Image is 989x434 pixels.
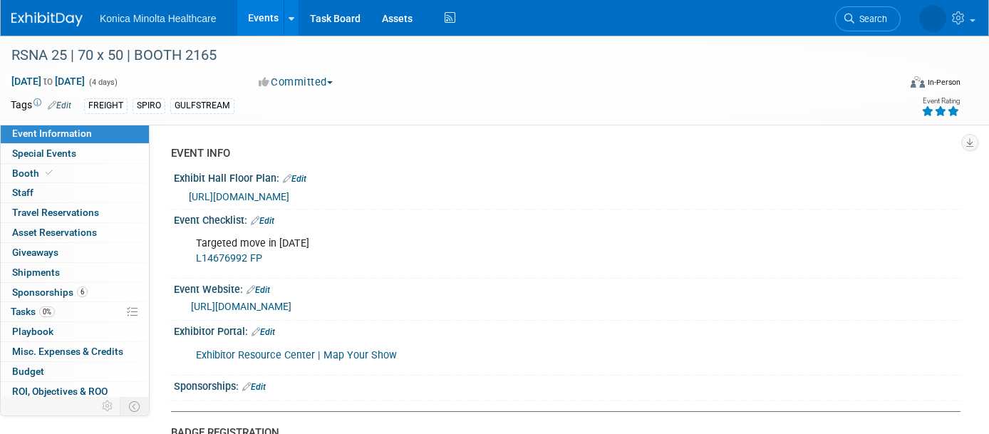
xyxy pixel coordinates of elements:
[12,267,60,278] span: Shipments
[196,252,262,264] a: L14676992 FP
[12,227,97,238] span: Asset Reservations
[1,382,149,401] a: ROI, Objectives & ROO
[927,77,960,88] div: In-Person
[186,229,808,272] div: Targeted move in [DATE]
[1,362,149,381] a: Budget
[854,14,887,24] span: Search
[12,128,92,139] span: Event Information
[12,286,88,298] span: Sponsorships
[1,124,149,143] a: Event Information
[12,326,53,337] span: Playbook
[11,12,83,26] img: ExhibitDay
[174,376,960,394] div: Sponsorships:
[247,285,270,295] a: Edit
[283,174,306,184] a: Edit
[1,203,149,222] a: Travel Reservations
[11,98,71,114] td: Tags
[189,191,289,202] a: [URL][DOMAIN_NAME]
[1,243,149,262] a: Giveaways
[46,169,53,177] i: Booth reservation complete
[911,76,925,88] img: Format-Inperson.png
[252,327,275,337] a: Edit
[174,321,960,339] div: Exhibitor Portal:
[12,346,123,357] span: Misc. Expenses & Credits
[1,164,149,183] a: Booth
[12,386,108,397] span: ROI, Objectives & ROO
[84,98,128,113] div: FREIGHT
[251,216,274,226] a: Edit
[1,223,149,242] a: Asset Reservations
[12,207,99,218] span: Travel Reservations
[174,167,960,186] div: Exhibit Hall Floor Plan:
[100,13,216,24] span: Konica Minolta Healthcare
[88,78,118,87] span: (4 days)
[11,75,86,88] span: [DATE] [DATE]
[1,322,149,341] a: Playbook
[921,98,960,105] div: Event Rating
[174,210,960,228] div: Event Checklist:
[1,342,149,361] a: Misc. Expenses & Credits
[12,167,56,179] span: Booth
[12,366,44,377] span: Budget
[1,263,149,282] a: Shipments
[1,144,149,163] a: Special Events
[242,382,266,392] a: Edit
[1,183,149,202] a: Staff
[1,283,149,302] a: Sponsorships6
[12,187,33,198] span: Staff
[11,306,55,317] span: Tasks
[133,98,165,113] div: SPIRO
[174,279,960,297] div: Event Website:
[191,301,291,312] a: [URL][DOMAIN_NAME]
[1,302,149,321] a: Tasks0%
[120,397,150,415] td: Toggle Event Tabs
[919,5,946,32] img: Annette O'Mahoney
[196,349,397,361] a: Exhibitor Resource Center | Map Your Show
[48,100,71,110] a: Edit
[41,76,55,87] span: to
[77,286,88,297] span: 6
[95,397,120,415] td: Personalize Event Tab Strip
[12,148,76,159] span: Special Events
[12,247,58,258] span: Giveaways
[6,43,879,68] div: RSNA 25 | 70 x 50 | BOOTH 2165
[254,75,338,90] button: Committed
[820,74,960,95] div: Event Format
[171,146,950,161] div: EVENT INFO
[170,98,234,113] div: GULFSTREAM
[39,306,55,317] span: 0%
[835,6,901,31] a: Search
